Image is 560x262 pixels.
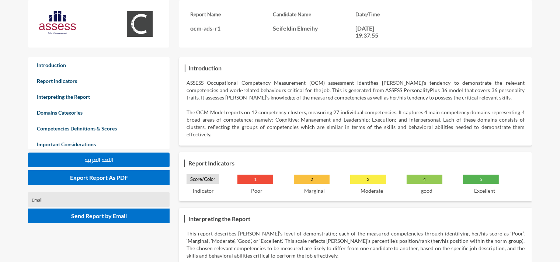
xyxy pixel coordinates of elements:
span: Export Report As PDF [70,174,128,181]
a: Introduction [28,57,170,73]
p: ASSESS Occupational Competency Measurement (OCM) assessment identifies [PERSON_NAME]’s tendency t... [187,79,525,101]
a: Domains Categories [28,105,170,120]
h3: Introduction [187,63,223,73]
a: Report Indicators [28,73,170,89]
p: 3 [350,175,386,184]
p: Score/Color [187,174,219,184]
a: Interpreting the Report [28,89,170,105]
span: اللغة العربية [84,157,113,163]
p: Marginal [304,188,325,194]
p: Indicator [193,188,214,194]
p: Seifeldin Elmeihy [273,25,355,32]
span: Send Report by Email [71,212,127,219]
p: The OCM Model reports on 12 competency clusters, measuring 27 individual competencies. It capture... [187,109,525,138]
img: OCM.svg [121,11,158,37]
button: Send Report by Email [28,209,170,223]
p: good [421,188,432,194]
p: Moderate [361,188,383,194]
a: Competencies Definitions & Scores [28,120,170,136]
button: اللغة العربية [28,153,170,167]
h3: Date/Time [356,11,438,17]
h3: Report Indicators [187,158,236,168]
h3: Interpreting the Report [187,213,252,224]
a: Important Considerations [28,136,170,152]
p: Excellent [474,188,495,194]
p: 2 [294,175,330,184]
p: [DATE] 19:37:55 [356,25,389,39]
button: Export Report As PDF [28,170,170,185]
h3: Candidate Name [273,11,355,17]
h3: Report Name [190,11,273,17]
p: This report describes [PERSON_NAME]’s level of demonstrating each of the measured competencies th... [187,230,525,259]
p: 4 [407,175,442,184]
p: ocm-ads-r1 [190,25,273,32]
p: 5 [463,175,499,184]
img: AssessLogoo.svg [39,11,76,34]
p: 1 [237,175,273,184]
p: Poor [251,188,262,194]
